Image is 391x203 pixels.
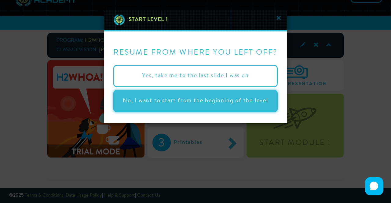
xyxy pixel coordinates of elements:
span: × [275,13,282,25]
button: No, I want to start from the beginning of the level [113,90,278,112]
h4: Start Level 1 [126,14,168,26]
h3: Resume from where you left off? [113,41,278,63]
button: Yes, take me to the last slide I was on [113,65,278,87]
div: Close [104,9,287,31]
iframe: HelpCrunch [364,176,385,197]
